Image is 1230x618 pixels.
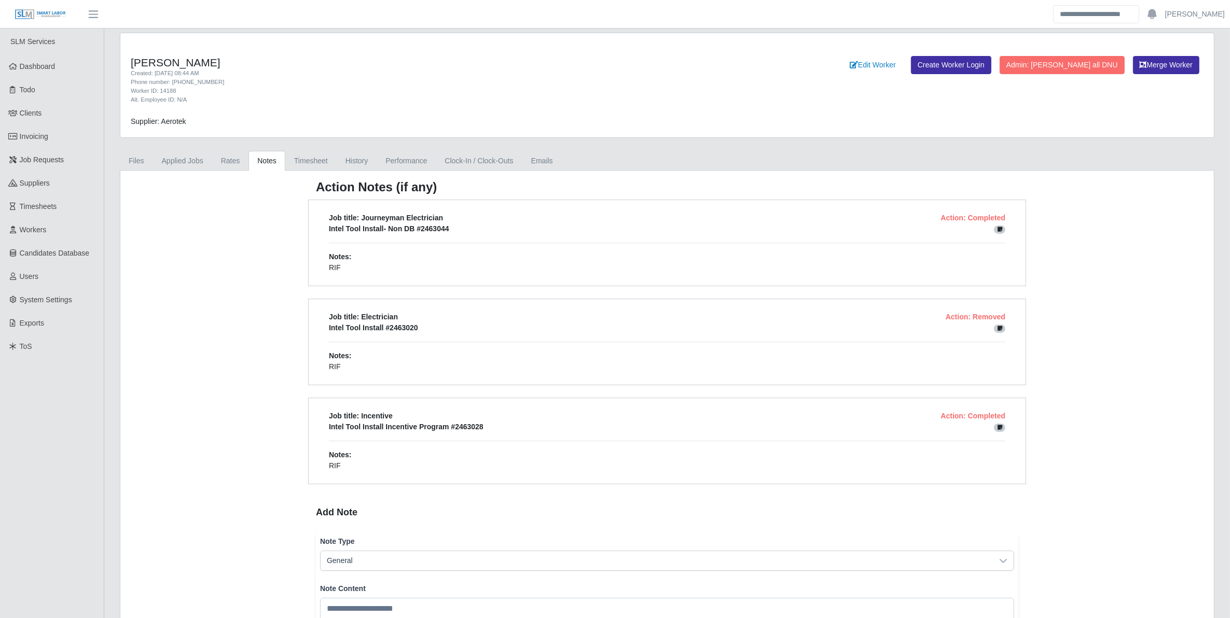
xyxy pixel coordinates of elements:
[153,151,212,171] a: Applied Jobs
[321,551,993,570] span: General
[285,151,337,171] a: Timesheet
[15,9,66,20] img: SLM Logo
[20,319,44,327] span: Exports
[436,151,522,171] a: Clock-In / Clock-Outs
[994,324,1005,332] a: Edit Note
[20,202,57,210] span: Timesheets
[941,214,1005,222] span: Action: Completed
[131,56,750,69] h4: [PERSON_NAME]
[329,313,398,321] span: Job title: Electrician
[131,69,750,78] div: Created: [DATE] 08:44 AM
[20,272,39,280] span: Users
[911,56,991,74] a: Create Worker Login
[10,37,55,46] span: SLM Services
[131,117,186,125] span: Supplier: Aerotek
[329,412,393,420] span: Job title: Incentive
[131,87,750,95] div: Worker ID: 14188
[20,296,72,304] span: System Settings
[337,151,377,171] a: History
[316,179,1018,195] h3: Action Notes (if any)
[843,56,903,74] a: Edit Worker
[212,151,249,171] a: Rates
[20,179,50,187] span: Suppliers
[316,505,1018,519] h2: Add Note
[329,324,418,332] span: Intel Tool Install #2463020
[941,412,1005,420] span: Action: Completed
[994,224,1005,233] a: Edit Note
[377,151,436,171] a: Performance
[20,249,90,257] span: Candidates Database
[20,86,35,94] span: Todo
[131,95,750,104] div: Alt. Employee ID: N/A
[329,214,443,222] span: Job title: Journeyman Electrician
[20,132,48,141] span: Invoicing
[320,536,1014,546] label: Note Type
[329,460,1005,471] p: RIF
[20,226,47,234] span: Workers
[20,109,42,117] span: Clients
[20,156,64,164] span: Job Requests
[320,583,1014,594] label: Note Content
[329,361,1005,372] p: RIF
[329,423,483,431] span: Intel Tool Install Incentive Program #2463028
[20,342,32,350] span: ToS
[329,352,352,360] span: Notes:
[1165,9,1225,20] a: [PERSON_NAME]
[522,151,562,171] a: Emails
[120,151,153,171] a: Files
[329,451,352,459] span: Notes:
[131,78,750,87] div: Phone number: [PHONE_NUMBER]
[329,224,449,233] span: Intel Tool Install- Non DB #2463044
[329,262,1005,273] p: RIF
[1053,5,1139,23] input: Search
[1000,56,1125,74] button: Admin: [PERSON_NAME] all DNU
[20,62,56,71] span: Dashboard
[1133,56,1199,74] button: Merge Worker
[946,313,1005,321] span: Action: Removed
[994,423,1005,431] a: Edit Note
[329,252,352,261] span: Notes:
[248,151,285,171] a: Notes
